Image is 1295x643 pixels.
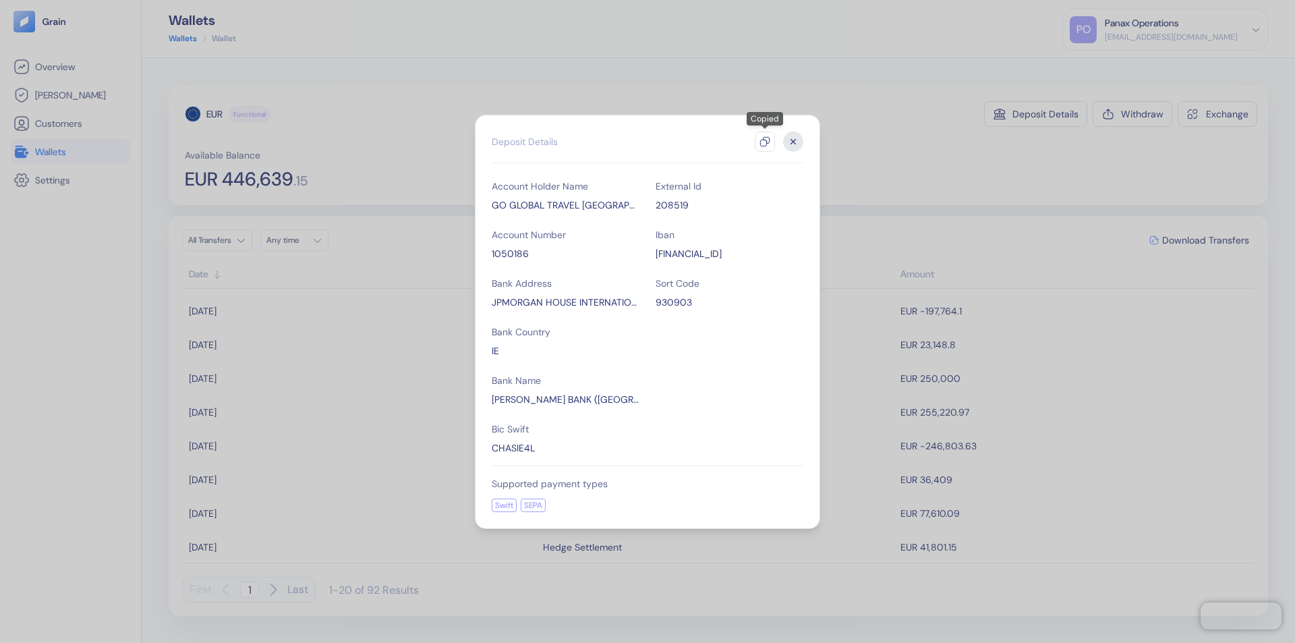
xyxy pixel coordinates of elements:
div: Iban [656,228,803,242]
div: Deposit Details [492,135,558,148]
div: Supported payment types [492,477,803,491]
div: 208519 [656,198,803,212]
div: Bank Address [492,277,639,290]
div: Copied [747,112,783,125]
div: Bank Country [492,325,639,339]
div: SEPA [521,499,546,512]
div: External Id [656,179,803,193]
div: J.P. MORGAN BANK (IRELAND) PLC [492,393,639,406]
div: Sort Code [656,277,803,290]
div: CHASIE4L [492,441,639,455]
div: Account Number [492,228,639,242]
div: Swift [492,499,517,512]
div: JPMORGAN HOUSE INTERNATIONAL FINANCIAL SERVICES CENTRE,Dublin 1,Ireland [492,296,639,309]
div: Bank Name [492,374,639,387]
div: GO GLOBAL TRAVEL BULGARIA EOOD Interpay [492,198,639,212]
div: IE [492,344,639,358]
div: IE72CHAS93090301050186 [656,247,803,260]
div: 930903 [656,296,803,309]
div: 1050186 [492,247,639,260]
div: Bic Swift [492,422,639,436]
div: Account Holder Name [492,179,639,193]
